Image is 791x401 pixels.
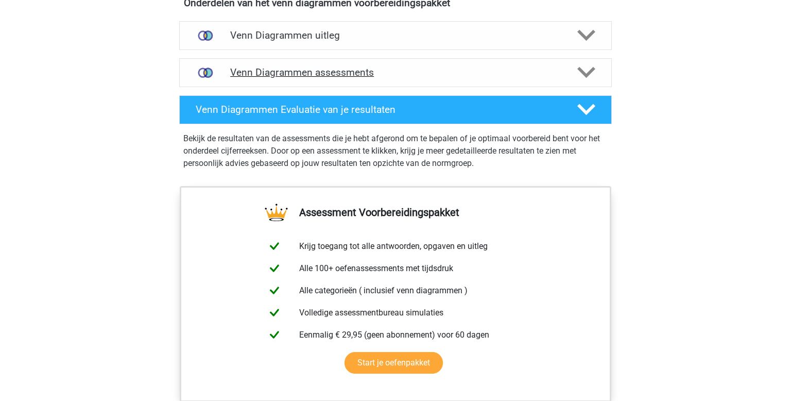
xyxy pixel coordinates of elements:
a: Venn Diagrammen Evaluatie van je resultaten [175,95,616,124]
a: Start je oefenpakket [345,352,443,374]
h4: Venn Diagrammen Evaluatie van je resultaten [196,104,561,115]
a: assessments Venn Diagrammen assessments [175,58,616,87]
a: uitleg Venn Diagrammen uitleg [175,21,616,50]
img: venn diagrammen uitleg [192,23,218,49]
h4: Venn Diagrammen uitleg [230,29,561,41]
h4: Venn Diagrammen assessments [230,66,561,78]
p: Bekijk de resultaten van de assessments die je hebt afgerond om te bepalen of je optimaal voorber... [183,132,608,170]
img: venn diagrammen assessments [192,60,218,86]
